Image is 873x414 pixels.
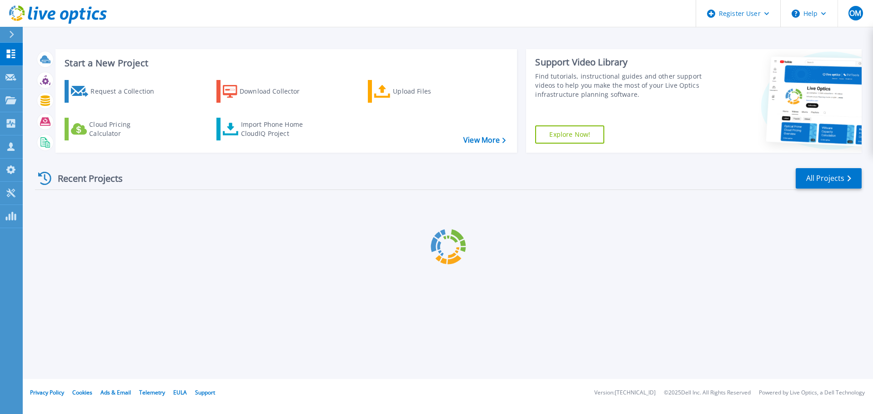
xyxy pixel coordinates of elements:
li: Powered by Live Optics, a Dell Technology [759,390,865,396]
div: Support Video Library [535,56,706,68]
a: Explore Now! [535,125,604,144]
a: Telemetry [139,389,165,396]
a: All Projects [796,168,862,189]
div: Import Phone Home CloudIQ Project [241,120,312,138]
span: OM [849,10,861,17]
a: Support [195,389,215,396]
a: Cloud Pricing Calculator [65,118,166,140]
a: Ads & Email [100,389,131,396]
div: Upload Files [393,82,466,100]
li: © 2025 Dell Inc. All Rights Reserved [664,390,751,396]
a: View More [463,136,506,145]
a: Download Collector [216,80,318,103]
div: Find tutorials, instructional guides and other support videos to help you make the most of your L... [535,72,706,99]
a: EULA [173,389,187,396]
a: Cookies [72,389,92,396]
h3: Start a New Project [65,58,506,68]
div: Cloud Pricing Calculator [89,120,162,138]
div: Download Collector [240,82,312,100]
div: Request a Collection [90,82,163,100]
a: Privacy Policy [30,389,64,396]
a: Request a Collection [65,80,166,103]
li: Version: [TECHNICAL_ID] [594,390,656,396]
a: Upload Files [368,80,469,103]
div: Recent Projects [35,167,135,190]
